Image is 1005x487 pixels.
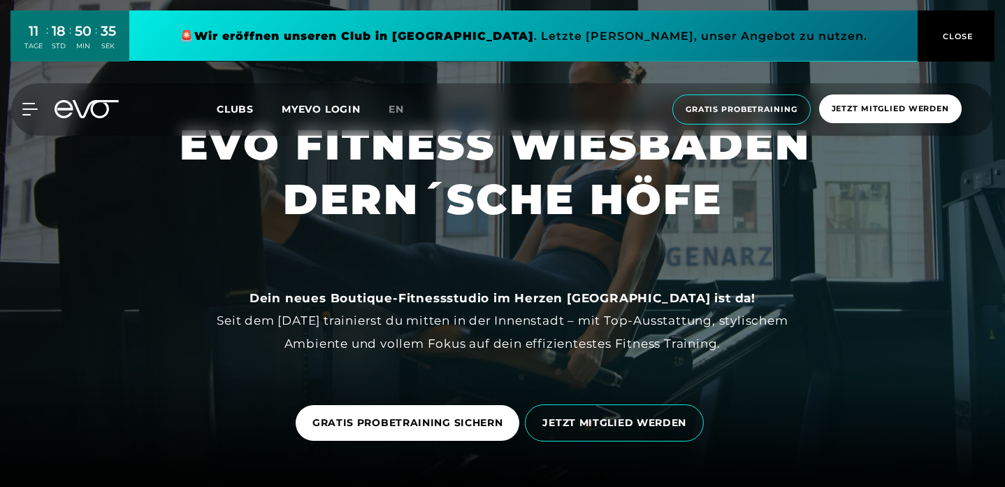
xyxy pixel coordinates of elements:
a: Jetzt Mitglied werden [815,94,966,125]
div: SEK [101,41,116,51]
div: TAGE [24,41,43,51]
a: Clubs [217,102,282,115]
div: 35 [101,21,116,41]
a: en [389,101,421,118]
span: Gratis Probetraining [686,104,797,115]
span: Clubs [217,103,254,115]
div: MIN [75,41,92,51]
button: CLOSE [918,10,995,62]
a: JETZT MITGLIED WERDEN [525,394,709,452]
span: JETZT MITGLIED WERDEN [542,416,686,430]
div: 11 [24,21,43,41]
div: : [69,22,71,59]
h1: EVO FITNESS WIESBADEN DERN´SCHE HÖFE [180,118,825,227]
span: CLOSE [939,30,974,43]
div: Seit dem [DATE] trainierst du mitten in der Innenstadt – mit Top-Ausstattung, stylischem Ambiente... [188,287,817,355]
div: 18 [52,21,66,41]
span: en [389,103,404,115]
strong: Dein neues Boutique-Fitnessstudio im Herzen [GEOGRAPHIC_DATA] ist da! [250,291,755,305]
span: GRATIS PROBETRAINING SICHERN [312,416,503,430]
div: STD [52,41,66,51]
div: 50 [75,21,92,41]
span: Jetzt Mitglied werden [832,103,949,115]
a: GRATIS PROBETRAINING SICHERN [296,405,520,441]
div: : [46,22,48,59]
a: MYEVO LOGIN [282,103,361,115]
a: Gratis Probetraining [668,94,815,125]
div: : [95,22,97,59]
